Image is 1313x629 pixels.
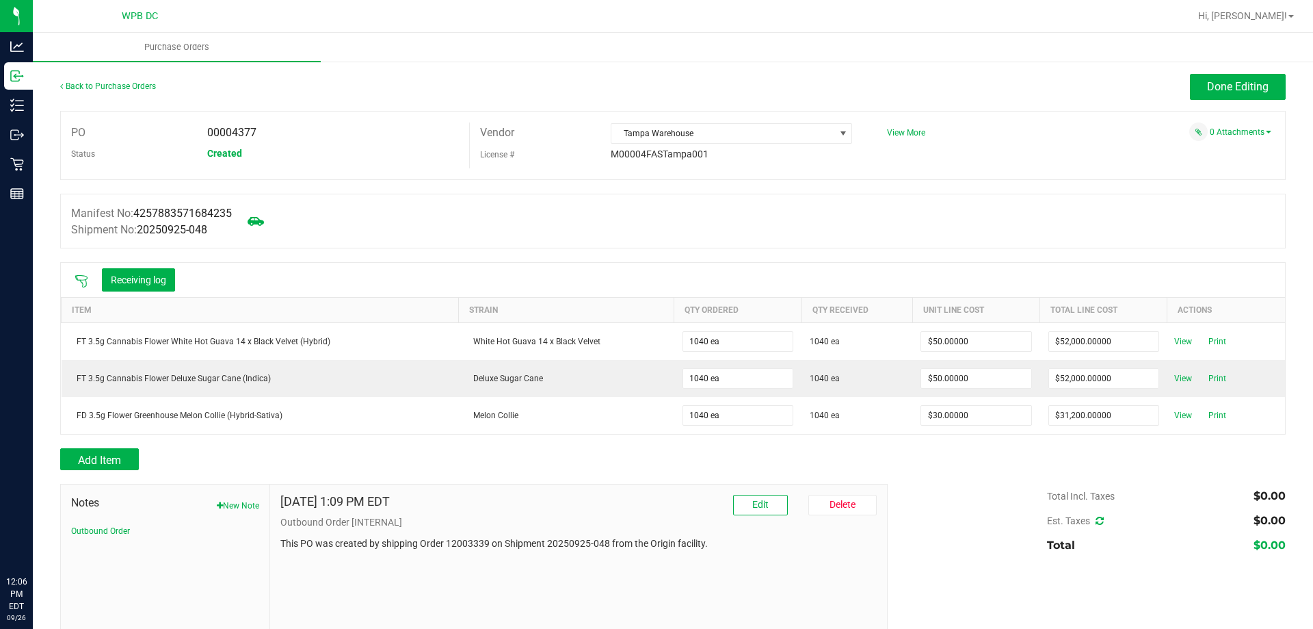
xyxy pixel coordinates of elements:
[921,369,1031,388] input: $0.00000
[830,499,856,510] span: Delete
[921,406,1031,425] input: $0.00000
[1198,10,1287,21] span: Hi, [PERSON_NAME]!
[217,500,259,512] button: New Note
[1254,539,1286,552] span: $0.00
[1047,515,1104,526] span: Est. Taxes
[280,495,390,509] h4: [DATE] 1:09 PM EDT
[10,157,24,171] inline-svg: Retail
[207,148,242,159] span: Created
[280,515,877,530] p: Outbound Order [INTERNAL]
[480,123,514,143] label: Vendor
[1047,491,1115,502] span: Total Incl. Taxes
[60,81,156,91] a: Back to Purchase Orders
[78,454,121,467] span: Add Item
[466,411,518,420] span: Melon Collie
[683,406,793,425] input: 0 ea
[1207,80,1269,93] span: Done Editing
[70,409,451,422] div: FD 3.5g Flower Greenhouse Melon Collie (Hybrid-Sativa)
[71,123,85,143] label: PO
[1040,297,1167,322] th: Total Line Cost
[921,332,1031,351] input: $0.00000
[810,409,840,422] span: 1040 ea
[887,128,925,138] a: View More
[242,207,269,235] span: Mark as not Arrived
[70,335,451,348] div: FT 3.5g Cannabis Flower White Hot Guava 14 x Black Velvet (Hybrid)
[1049,332,1158,351] input: $0.00000
[133,207,232,220] span: 4257883571684235
[10,99,24,112] inline-svg: Inventory
[1190,74,1286,100] button: Done Editing
[810,372,840,385] span: 1040 ea
[1047,539,1075,552] span: Total
[62,297,459,322] th: Item
[458,297,674,322] th: Strain
[60,448,139,470] button: Add Item
[126,41,228,53] span: Purchase Orders
[207,126,256,139] span: 00004377
[71,205,232,222] label: Manifest No:
[808,495,877,515] button: Delete
[137,223,207,236] span: 20250925-048
[801,297,912,322] th: Qty Received
[810,335,840,348] span: 1040 ea
[71,525,130,537] button: Outbound Order
[6,576,27,613] p: 12:06 PM EDT
[10,69,24,83] inline-svg: Inbound
[1204,333,1231,350] span: Print
[71,222,207,238] label: Shipment No:
[280,537,877,551] p: This PO was created by shipping Order 12003339 on Shipment 20250925-048 from the Origin facility.
[71,144,95,164] label: Status
[10,187,24,201] inline-svg: Reports
[33,33,321,62] a: Purchase Orders
[1049,369,1158,388] input: $0.00000
[122,10,158,22] span: WPB DC
[611,149,708,159] span: M00004FASTampa001
[1254,489,1286,502] span: $0.00
[6,613,27,623] p: 09/26
[611,124,834,143] span: Tampa Warehouse
[1167,297,1285,322] th: Actions
[1189,123,1208,141] span: Attach a document
[466,374,543,383] span: Deluxe Sugar Cane
[14,519,55,561] iframe: Resource center
[1049,406,1158,425] input: $0.00000
[1169,333,1197,350] span: View
[1169,370,1197,387] span: View
[1169,407,1197,424] span: View
[1210,127,1271,137] a: 0 Attachments
[683,332,793,351] input: 0 ea
[912,297,1039,322] th: Unit Line Cost
[10,128,24,142] inline-svg: Outbound
[466,337,600,346] span: White Hot Guava 14 x Black Velvet
[733,495,788,515] button: Edit
[1204,407,1231,424] span: Print
[1204,370,1231,387] span: Print
[683,369,793,388] input: 0 ea
[1254,514,1286,527] span: $0.00
[75,274,88,288] span: Scan packages to receive
[480,144,514,165] label: License #
[752,499,769,510] span: Edit
[102,268,175,292] button: Receiving log
[70,372,451,385] div: FT 3.5g Cannabis Flower Deluxe Sugar Cane (Indica)
[674,297,801,322] th: Qty Ordered
[71,495,259,511] span: Notes
[10,40,24,53] inline-svg: Analytics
